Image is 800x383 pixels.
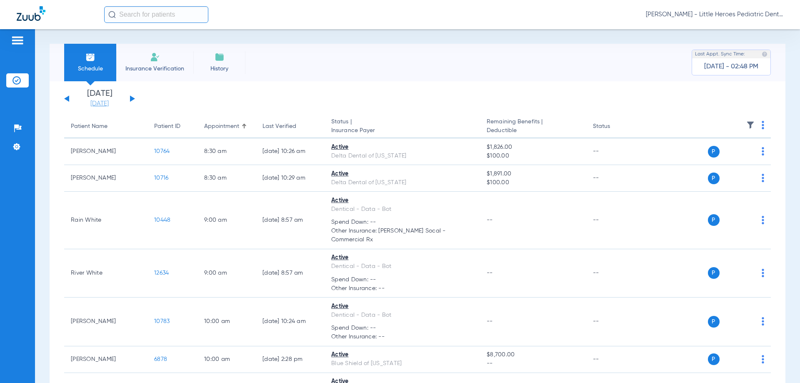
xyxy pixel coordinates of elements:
th: Remaining Benefits | [480,115,586,138]
td: -- [586,249,642,298]
span: 6878 [154,356,167,362]
td: 8:30 AM [197,138,256,165]
div: Active [331,350,473,359]
img: group-dot-blue.svg [762,317,764,325]
span: 10716 [154,175,168,181]
th: Status [586,115,642,138]
span: $1,891.00 [487,170,579,178]
span: $100.00 [487,178,579,187]
div: Patient Name [71,122,141,131]
td: -- [586,346,642,373]
span: [PERSON_NAME] - Little Heroes Pediatric Dentistry [646,10,783,19]
td: -- [586,192,642,249]
div: Last Verified [262,122,318,131]
span: Other Insurance: [PERSON_NAME] Socal - Commercial Rx [331,227,473,244]
th: Status | [325,115,480,138]
div: Patient ID [154,122,180,131]
span: P [708,173,720,184]
img: last sync help info [762,51,767,57]
td: 8:30 AM [197,165,256,192]
div: Dentical - Data - Bot [331,262,473,271]
div: Dentical - Data - Bot [331,311,473,320]
td: [PERSON_NAME] [64,298,147,346]
span: $1,826.00 [487,143,579,152]
span: 10764 [154,148,170,154]
td: [DATE] 8:57 AM [256,249,325,298]
span: $100.00 [487,152,579,160]
div: Appointment [204,122,249,131]
span: $8,700.00 [487,350,579,359]
span: History [200,65,239,73]
img: group-dot-blue.svg [762,121,764,129]
img: Schedule [85,52,95,62]
span: Deductible [487,126,579,135]
img: History [215,52,225,62]
span: P [708,146,720,158]
span: Insurance Payer [331,126,473,135]
div: Active [331,143,473,152]
li: [DATE] [75,90,125,108]
td: -- [586,298,642,346]
img: group-dot-blue.svg [762,216,764,224]
span: 12634 [154,270,169,276]
span: -- [487,270,493,276]
div: Appointment [204,122,239,131]
div: Patient Name [71,122,107,131]
td: Rain White [64,192,147,249]
div: Patient ID [154,122,191,131]
span: P [708,214,720,226]
a: [DATE] [75,100,125,108]
td: 10:00 AM [197,298,256,346]
div: Active [331,302,473,311]
span: -- [487,359,579,368]
td: [DATE] 2:28 PM [256,346,325,373]
img: Manual Insurance Verification [150,52,160,62]
span: 10448 [154,217,170,223]
div: Blue Shield of [US_STATE] [331,359,473,368]
td: 10:00 AM [197,346,256,373]
td: [PERSON_NAME] [64,165,147,192]
td: -- [586,138,642,165]
td: River White [64,249,147,298]
td: -- [586,165,642,192]
span: Spend Down: -- [331,324,473,333]
td: [DATE] 10:29 AM [256,165,325,192]
td: 9:00 AM [197,249,256,298]
img: Zuub Logo [17,6,45,21]
span: 10783 [154,318,170,324]
span: Spend Down: -- [331,275,473,284]
td: [PERSON_NAME] [64,346,147,373]
span: Last Appt. Sync Time: [695,50,745,58]
div: Last Verified [262,122,296,131]
img: group-dot-blue.svg [762,147,764,155]
img: filter.svg [746,121,755,129]
iframe: Chat Widget [758,343,800,383]
div: Dentical - Data - Bot [331,205,473,214]
img: group-dot-blue.svg [762,269,764,277]
td: [DATE] 10:24 AM [256,298,325,346]
img: group-dot-blue.svg [762,174,764,182]
div: Delta Dental of [US_STATE] [331,152,473,160]
span: Other Insurance: -- [331,284,473,293]
div: Active [331,196,473,205]
span: P [708,353,720,365]
td: [PERSON_NAME] [64,138,147,165]
td: 9:00 AM [197,192,256,249]
span: -- [487,217,493,223]
img: Search Icon [108,11,116,18]
span: Other Insurance: -- [331,333,473,341]
span: Spend Down: -- [331,218,473,227]
div: Active [331,170,473,178]
span: Insurance Verification [122,65,187,73]
td: [DATE] 10:26 AM [256,138,325,165]
td: [DATE] 8:57 AM [256,192,325,249]
span: P [708,267,720,279]
span: [DATE] - 02:48 PM [704,63,758,71]
div: Delta Dental of [US_STATE] [331,178,473,187]
input: Search for patients [104,6,208,23]
span: P [708,316,720,328]
span: Schedule [70,65,110,73]
div: Active [331,253,473,262]
span: -- [487,318,493,324]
